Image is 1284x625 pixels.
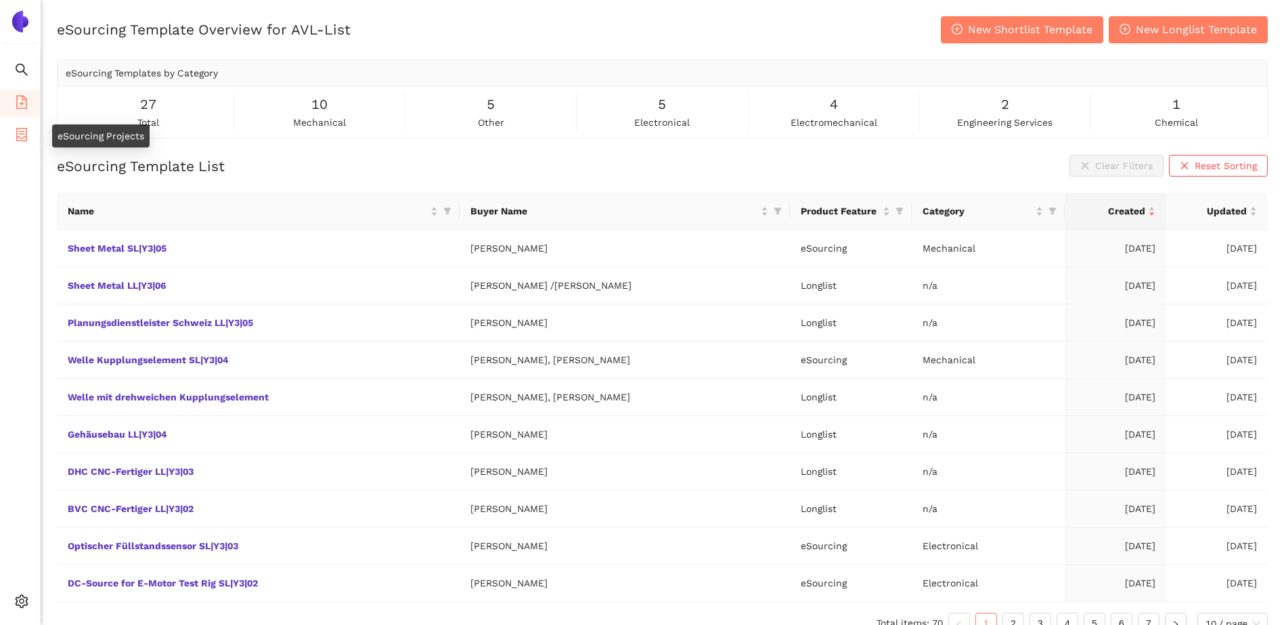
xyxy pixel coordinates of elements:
[790,267,912,304] td: Longlist
[311,94,328,115] span: 10
[1065,379,1166,416] td: [DATE]
[57,20,351,39] h2: eSourcing Template Overview for AVL-List
[140,94,156,115] span: 27
[460,193,790,230] th: this column's title is Buyer Name,this column is sortable
[137,115,159,130] span: total
[893,201,906,221] span: filter
[1109,16,1268,43] button: plus-circleNew Longlist Template
[1166,230,1268,267] td: [DATE]
[952,24,962,37] span: plus-circle
[443,207,451,215] span: filter
[487,94,495,115] span: 5
[1172,94,1180,115] span: 1
[1166,416,1268,453] td: [DATE]
[790,193,912,230] th: this column's title is Product Feature,this column is sortable
[801,204,880,218] span: Product Feature
[52,124,150,147] div: eSourcing Projects
[478,115,504,130] span: other
[9,11,31,32] img: Logo
[460,230,790,267] td: [PERSON_NAME]
[1069,155,1164,177] button: closeClear Filters
[1076,204,1145,218] span: Created
[1169,155,1268,177] button: closeReset Sorting
[790,490,912,528] td: Longlist
[1166,453,1268,490] td: [DATE]
[790,379,912,416] td: Longlist
[1065,453,1166,490] td: [DATE]
[460,267,790,304] td: [PERSON_NAME] /[PERSON_NAME]
[15,590,28,617] span: setting
[15,58,28,85] span: search
[790,342,912,379] td: eSourcing
[791,115,877,130] span: electromechanical
[1155,115,1198,130] span: chemical
[1166,528,1268,565] td: [DATE]
[968,21,1092,38] span: New Shortlist Template
[1180,161,1189,172] span: close
[790,304,912,342] td: Longlist
[460,304,790,342] td: [PERSON_NAME]
[460,490,790,528] td: [PERSON_NAME]
[441,201,454,221] span: filter
[1065,342,1166,379] td: [DATE]
[1046,201,1059,221] span: filter
[1065,565,1166,602] td: [DATE]
[1166,490,1268,528] td: [DATE]
[912,453,1065,490] td: n/a
[923,204,1033,218] span: Category
[460,528,790,565] td: [PERSON_NAME]
[1177,204,1247,218] span: Updated
[1065,304,1166,342] td: [DATE]
[912,304,1065,342] td: n/a
[460,379,790,416] td: [PERSON_NAME], [PERSON_NAME]
[57,156,225,176] h2: eSourcing Template List
[774,207,782,215] span: filter
[460,565,790,602] td: [PERSON_NAME]
[957,115,1053,130] span: engineering services
[1195,158,1257,173] span: Reset Sorting
[941,16,1103,43] button: plus-circleNew Shortlist Template
[460,416,790,453] td: [PERSON_NAME]
[1065,490,1166,528] td: [DATE]
[912,565,1065,602] td: Electronical
[895,207,904,215] span: filter
[790,565,912,602] td: eSourcing
[1166,193,1268,230] th: this column's title is Updated,this column is sortable
[1136,21,1257,38] span: New Longlist Template
[912,379,1065,416] td: n/a
[1166,342,1268,379] td: [DATE]
[1166,304,1268,342] td: [DATE]
[912,528,1065,565] td: Electronical
[1065,267,1166,304] td: [DATE]
[15,91,28,118] span: file-add
[790,528,912,565] td: eSourcing
[1065,416,1166,453] td: [DATE]
[912,267,1065,304] td: n/a
[634,115,690,130] span: electronical
[912,416,1065,453] td: n/a
[1166,379,1268,416] td: [DATE]
[790,416,912,453] td: Longlist
[460,342,790,379] td: [PERSON_NAME], [PERSON_NAME]
[658,94,666,115] span: 5
[1166,267,1268,304] td: [DATE]
[293,115,346,130] span: mechanical
[912,490,1065,528] td: n/a
[771,201,784,221] span: filter
[1065,528,1166,565] td: [DATE]
[1048,207,1057,215] span: filter
[912,230,1065,267] td: Mechanical
[57,193,460,230] th: this column's title is Name,this column is sortable
[830,94,838,115] span: 4
[1001,94,1009,115] span: 2
[15,123,28,150] span: container
[790,453,912,490] td: Longlist
[912,342,1065,379] td: Mechanical
[1065,230,1166,267] td: [DATE]
[470,204,758,218] span: Buyer Name
[1166,565,1268,602] td: [DATE]
[790,230,912,267] td: eSourcing
[460,453,790,490] td: [PERSON_NAME]
[68,204,428,218] span: Name
[1120,24,1130,37] span: plus-circle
